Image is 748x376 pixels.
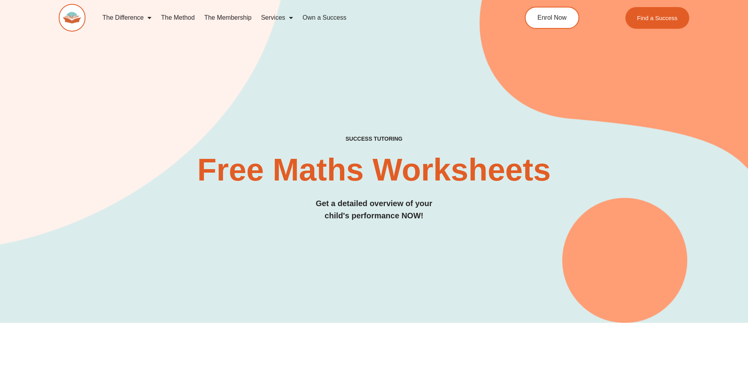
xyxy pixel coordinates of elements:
a: Enrol Now [525,7,579,29]
a: Own a Success [298,9,351,27]
h3: Get a detailed overview of your child's performance NOW! [59,197,690,222]
a: Services [256,9,298,27]
a: The Method [156,9,199,27]
h4: SUCCESS TUTORING​ [59,136,690,142]
span: Find a Success [637,15,678,21]
a: The Difference [98,9,157,27]
nav: Menu [98,9,489,27]
span: Enrol Now [537,15,567,21]
a: Find a Success [625,7,690,29]
h2: Free Maths Worksheets​ [59,154,690,186]
a: The Membership [200,9,256,27]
